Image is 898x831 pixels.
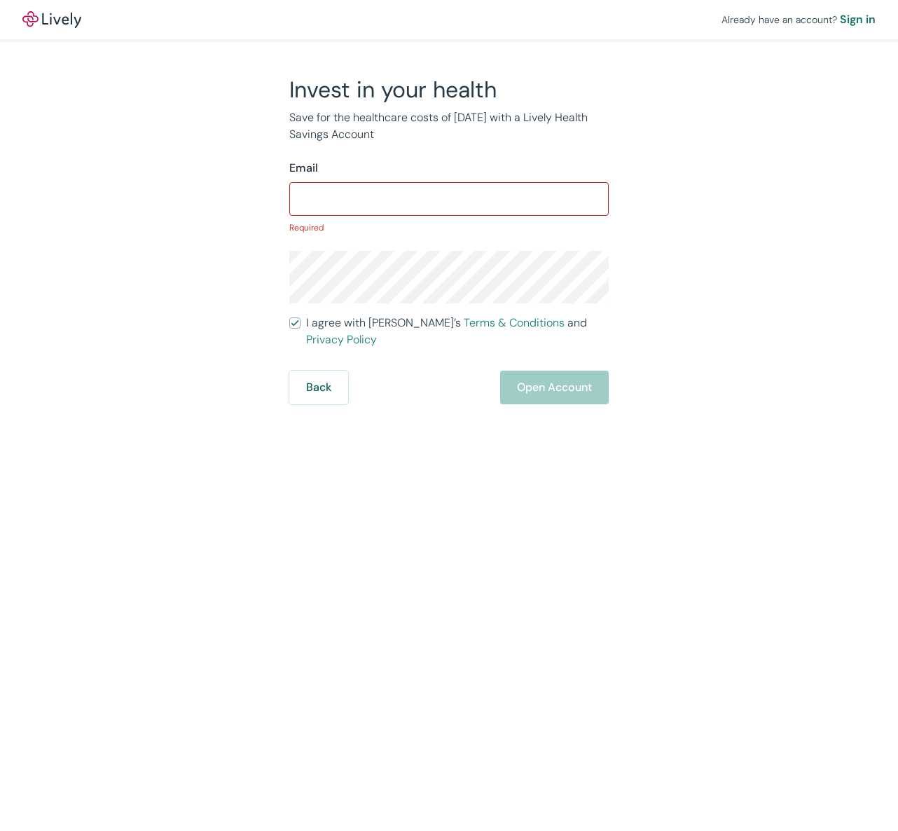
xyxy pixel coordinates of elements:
[289,160,318,177] label: Email
[721,11,876,28] div: Already have an account?
[22,11,81,28] img: Lively
[306,332,377,347] a: Privacy Policy
[306,315,609,348] span: I agree with [PERSON_NAME]’s and
[22,11,81,28] a: LivelyLively
[464,315,565,330] a: Terms & Conditions
[289,76,609,104] h2: Invest in your health
[840,11,876,28] a: Sign in
[289,221,609,234] p: Required
[289,109,609,143] p: Save for the healthcare costs of [DATE] with a Lively Health Savings Account
[289,371,348,404] button: Back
